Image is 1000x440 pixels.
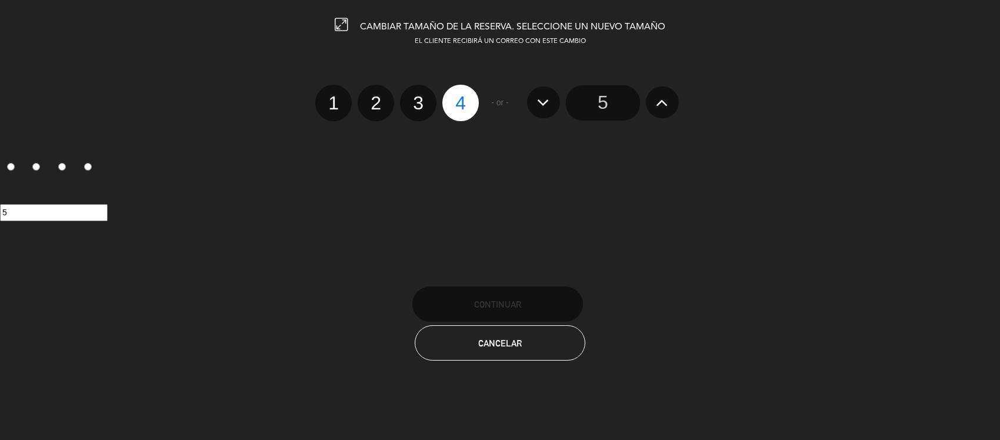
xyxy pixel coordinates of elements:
button: Cancelar [415,325,585,361]
input: 4 [84,163,92,171]
span: EL CLIENTE RECIBIRÁ UN CORREO CON ESTE CAMBIO [415,38,586,45]
label: 1 [315,85,352,121]
button: Continuar [412,286,583,322]
label: 2 [26,158,52,178]
label: 3 [52,158,78,178]
span: CAMBIAR TAMAÑO DE LA RESERVA. SELECCIONE UN NUEVO TAMAÑO [360,22,665,32]
input: 3 [58,163,66,171]
span: - or - [491,96,509,109]
input: 2 [32,163,40,171]
input: 1 [7,163,15,171]
label: 3 [400,85,436,121]
span: Continuar [474,299,521,309]
label: 2 [358,85,394,121]
span: Cancelar [478,338,522,348]
label: 4 [77,158,103,178]
label: 4 [442,85,479,121]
